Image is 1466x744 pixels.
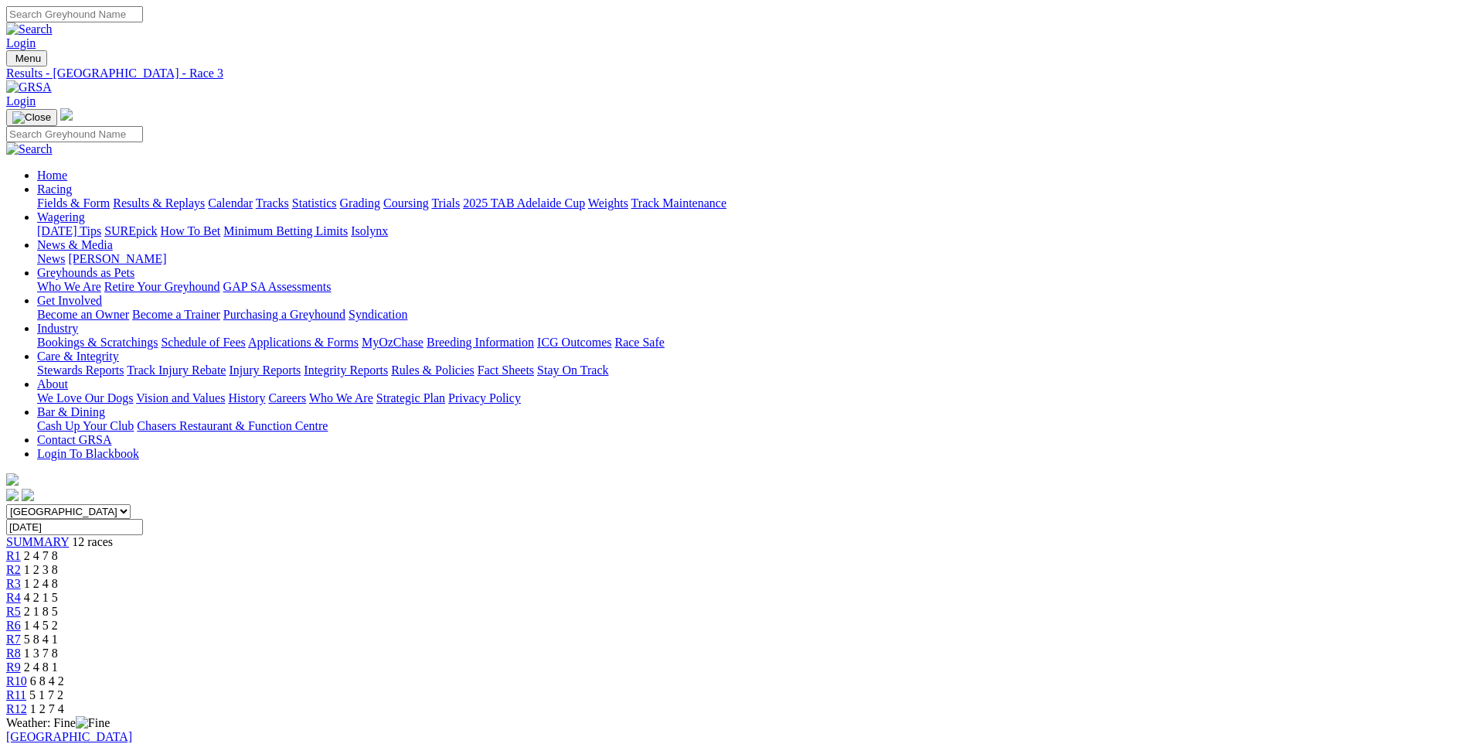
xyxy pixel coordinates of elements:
[6,563,21,576] a: R2
[6,716,110,729] span: Weather: Fine
[6,591,21,604] a: R4
[6,633,21,646] a: R7
[37,308,1460,322] div: Get Involved
[60,108,73,121] img: logo-grsa-white.png
[631,196,726,210] a: Track Maintenance
[229,363,301,377] a: Injury Reports
[24,591,58,604] span: 4 2 1 5
[349,308,407,321] a: Syndication
[72,535,113,548] span: 12 races
[6,647,21,660] a: R8
[6,80,52,94] img: GRSA
[22,489,34,501] img: twitter.svg
[24,647,58,660] span: 1 3 7 8
[104,280,220,293] a: Retire Your Greyhound
[37,280,1460,294] div: Greyhounds as Pets
[37,224,101,237] a: [DATE] Tips
[161,224,221,237] a: How To Bet
[6,702,27,715] a: R12
[6,6,143,22] input: Search
[6,109,57,126] button: Toggle navigation
[588,196,628,210] a: Weights
[37,377,68,391] a: About
[24,563,58,576] span: 1 2 3 8
[24,619,58,632] span: 1 4 5 2
[6,519,143,535] input: Select date
[37,350,119,363] a: Care & Integrity
[30,702,64,715] span: 1 2 7 4
[127,363,226,377] a: Track Injury Rebate
[309,391,373,404] a: Who We Are
[15,53,41,64] span: Menu
[427,336,534,349] a: Breeding Information
[6,36,36,49] a: Login
[223,280,332,293] a: GAP SA Assessments
[6,605,21,618] a: R5
[37,447,139,460] a: Login To Blackbook
[6,577,21,590] span: R3
[6,473,19,486] img: logo-grsa-white.png
[37,196,1460,210] div: Racing
[614,336,664,349] a: Race Safe
[24,549,58,562] span: 2 4 7 8
[37,336,1460,350] div: Industry
[132,308,220,321] a: Become a Trainer
[391,363,474,377] a: Rules & Policies
[113,196,205,210] a: Results & Replays
[362,336,423,349] a: MyOzChase
[292,196,337,210] a: Statistics
[340,196,380,210] a: Grading
[37,252,1460,266] div: News & Media
[248,336,359,349] a: Applications & Forms
[37,322,78,335] a: Industry
[30,674,64,688] span: 6 8 4 2
[24,633,58,646] span: 5 8 4 1
[37,183,72,196] a: Racing
[37,363,124,377] a: Stewards Reports
[6,730,132,743] a: [GEOGRAPHIC_DATA]
[24,577,58,590] span: 1 2 4 8
[37,210,85,224] a: Wagering
[37,419,1460,433] div: Bar & Dining
[37,363,1460,377] div: Care & Integrity
[6,688,26,701] a: R11
[104,224,157,237] a: SUREpick
[29,688,63,701] span: 5 1 7 2
[6,67,1460,80] div: Results - [GEOGRAPHIC_DATA] - Race 3
[448,391,521,404] a: Privacy Policy
[24,605,58,618] span: 2 1 8 5
[12,111,51,124] img: Close
[6,22,53,36] img: Search
[537,336,611,349] a: ICG Outcomes
[6,549,21,562] a: R1
[37,391,1460,405] div: About
[6,94,36,108] a: Login
[137,419,328,432] a: Chasers Restaurant & Function Centre
[6,674,27,688] a: R10
[37,280,101,293] a: Who We Are
[37,266,134,279] a: Greyhounds as Pets
[478,363,534,377] a: Fact Sheets
[37,308,129,321] a: Become an Owner
[463,196,585,210] a: 2025 TAB Adelaide Cup
[37,419,134,432] a: Cash Up Your Club
[256,196,289,210] a: Tracks
[6,535,69,548] a: SUMMARY
[304,363,388,377] a: Integrity Reports
[228,391,265,404] a: History
[6,619,21,632] a: R6
[351,224,388,237] a: Isolynx
[37,224,1460,238] div: Wagering
[68,252,166,265] a: [PERSON_NAME]
[136,391,225,404] a: Vision and Values
[6,50,47,67] button: Toggle navigation
[376,391,445,404] a: Strategic Plan
[37,391,133,404] a: We Love Our Dogs
[268,391,306,404] a: Careers
[6,142,53,156] img: Search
